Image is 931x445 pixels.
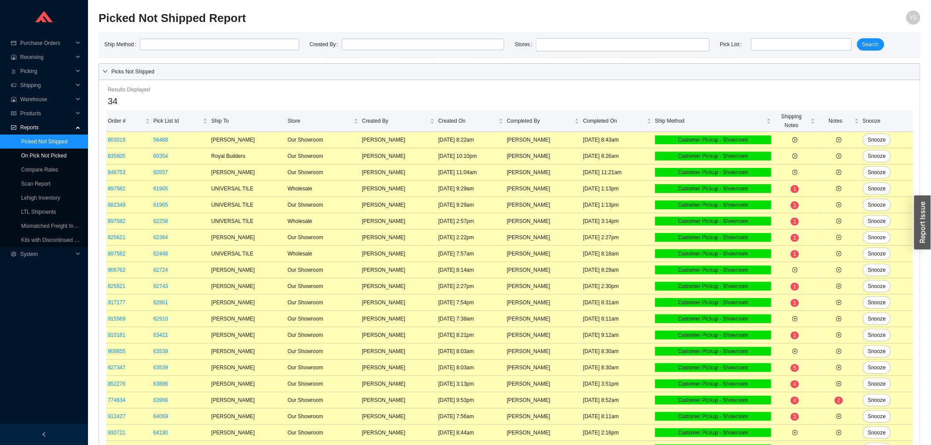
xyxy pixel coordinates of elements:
[836,381,842,387] span: plus-circle
[154,202,168,208] a: 61965
[209,278,286,295] td: [PERSON_NAME]
[108,267,125,273] a: 906762
[286,392,360,409] td: Our Showroom
[505,376,581,392] td: [PERSON_NAME]
[863,427,891,439] button: Snooze
[436,197,505,213] td: [DATE] 9:29am
[655,396,771,405] div: Customer Pickup - Showroom
[868,314,886,323] span: Snooze
[286,278,360,295] td: Our Showroom
[108,283,125,289] a: 825621
[152,110,210,132] th: Pick List Id sortable
[108,186,125,192] a: 897582
[655,331,771,339] div: Customer Pickup - Showroom
[111,67,916,76] span: Picks Not Shipped
[581,343,653,360] td: [DATE] 8:30am
[507,117,573,125] span: Completed By
[836,202,842,208] span: plus-circle
[791,201,799,209] sup: 1
[154,430,168,436] a: 64190
[655,152,771,160] div: Customer Pickup - Showroom
[868,363,886,372] span: Snooze
[868,152,886,160] span: Snooze
[108,96,117,106] span: 34
[868,282,886,291] span: Snooze
[436,181,505,197] td: [DATE] 9:29am
[505,110,581,132] th: Completed By sortable
[154,137,168,143] a: 56488
[837,398,840,404] span: 2
[286,262,360,278] td: Our Showroom
[106,110,152,132] th: Order # sortable
[286,148,360,164] td: Our Showroom
[581,164,653,181] td: [DATE] 11:21am
[154,153,168,159] a: 60354
[868,135,886,144] span: Snooze
[209,148,286,164] td: Royal Builders
[791,332,799,339] sup: 1
[863,345,891,357] button: Snooze
[286,213,360,230] td: Wholesale
[438,117,497,125] span: Created On
[154,316,168,322] a: 62910
[99,64,920,80] div: Picks Not Shipped
[581,262,653,278] td: [DATE] 8:29am
[436,246,505,262] td: [DATE] 7:57am
[791,185,799,193] sup: 1
[515,38,536,51] label: Stores
[791,364,799,372] sup: 5
[108,381,125,387] a: 852276
[793,235,796,241] span: 1
[863,296,891,309] button: Snooze
[655,282,771,291] div: Customer Pickup - Showroom
[863,215,891,227] button: Snooze
[209,110,286,132] th: Ship To
[836,186,842,191] span: plus-circle
[910,11,917,25] span: YS
[108,85,911,94] div: Results Displayed
[154,117,202,125] span: Pick List Id
[775,112,809,130] span: Shipping Notes
[103,69,108,74] span: right
[836,284,842,289] span: plus-circle
[581,278,653,295] td: [DATE] 2:30pm
[793,219,796,225] span: 1
[99,11,715,26] h2: Picked Not Shipped Report
[792,137,798,142] span: plus-circle
[436,343,505,360] td: [DATE] 8:03am
[655,201,771,209] div: Customer Pickup - Showroom
[154,234,168,241] a: 62384
[108,397,125,403] a: 774634
[286,376,360,392] td: Our Showroom
[505,262,581,278] td: [PERSON_NAME]
[581,213,653,230] td: [DATE] 3:14pm
[793,284,796,290] span: 1
[868,201,886,209] span: Snooze
[793,300,796,306] span: 1
[209,246,286,262] td: UNIVERSAL TILE
[655,347,771,356] div: Customer Pickup - Showroom
[505,181,581,197] td: [PERSON_NAME]
[793,398,796,404] span: 4
[11,40,17,46] span: credit-card
[360,164,436,181] td: [PERSON_NAME]
[505,213,581,230] td: [PERSON_NAME]
[792,430,798,435] span: plus-circle
[863,329,891,341] button: Snooze
[11,125,17,130] span: fund
[108,365,125,371] a: 827347
[863,264,891,276] button: Snooze
[581,392,653,409] td: [DATE] 8:52am
[655,249,771,258] div: Customer Pickup - Showroom
[863,313,891,325] button: Snooze
[505,278,581,295] td: [PERSON_NAME]
[836,414,842,419] span: plus-circle
[505,246,581,262] td: [PERSON_NAME]
[836,137,842,142] span: plus-circle
[21,139,67,145] a: Picked Not Shipped
[436,360,505,376] td: [DATE] 8:03am
[505,148,581,164] td: [PERSON_NAME]
[868,331,886,339] span: Snooze
[505,360,581,376] td: [PERSON_NAME]
[581,295,653,311] td: [DATE] 8:31am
